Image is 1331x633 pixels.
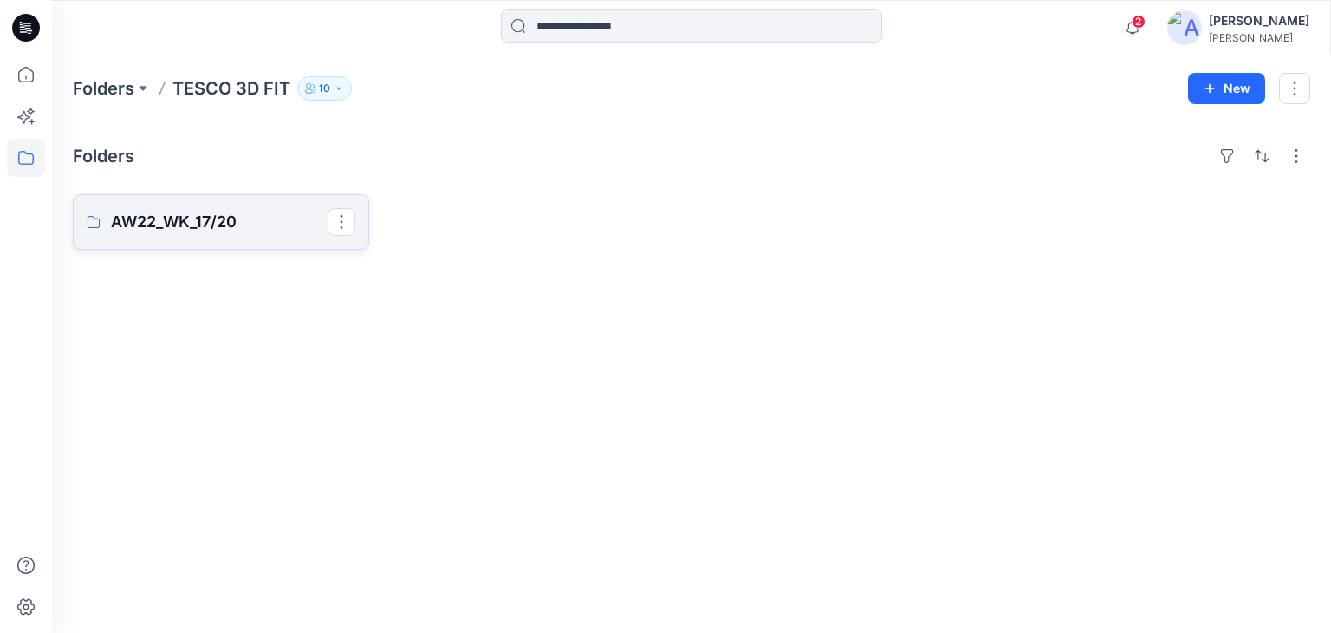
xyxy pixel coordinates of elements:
button: 10 [297,76,352,101]
button: New [1188,73,1265,104]
h4: Folders [73,146,134,166]
a: AW22_WK_17/20 [73,194,369,250]
p: TESCO 3D FIT [172,76,290,101]
div: [PERSON_NAME] [1209,31,1309,44]
p: AW22_WK_17/20 [111,210,328,234]
img: avatar [1167,10,1202,45]
p: 10 [319,79,330,98]
span: 2 [1132,15,1146,29]
div: [PERSON_NAME] [1209,10,1309,31]
a: Folders [73,76,134,101]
